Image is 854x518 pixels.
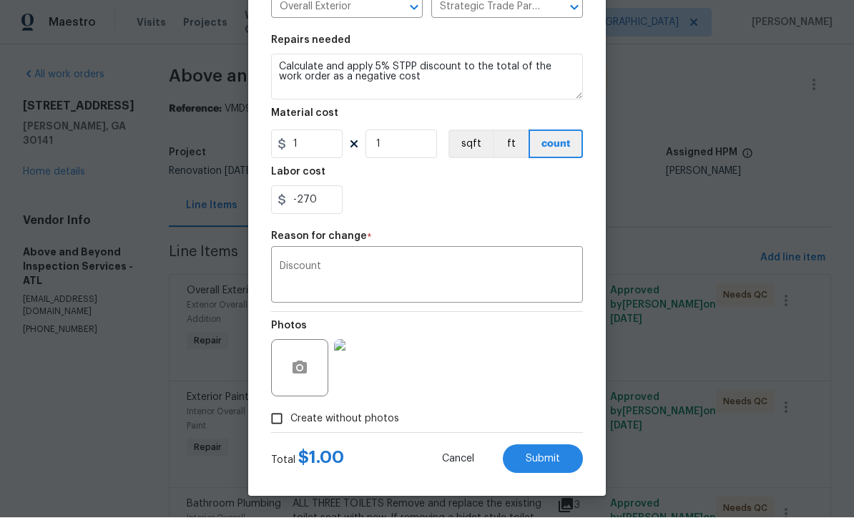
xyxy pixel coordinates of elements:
[271,451,344,468] div: Total
[271,54,583,100] textarea: Calculate and apply 5% STPP discount to the total of the work order as a negative cost
[419,445,497,474] button: Cancel
[271,232,367,242] h5: Reason for change
[280,262,574,292] textarea: Discount
[493,130,529,159] button: ft
[503,445,583,474] button: Submit
[442,454,474,465] span: Cancel
[529,130,583,159] button: count
[448,130,493,159] button: sqft
[526,454,560,465] span: Submit
[271,321,307,331] h5: Photos
[271,167,325,177] h5: Labor cost
[298,449,344,466] span: $ 1.00
[271,36,350,46] h5: Repairs needed
[271,109,338,119] h5: Material cost
[290,412,399,427] span: Create without photos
